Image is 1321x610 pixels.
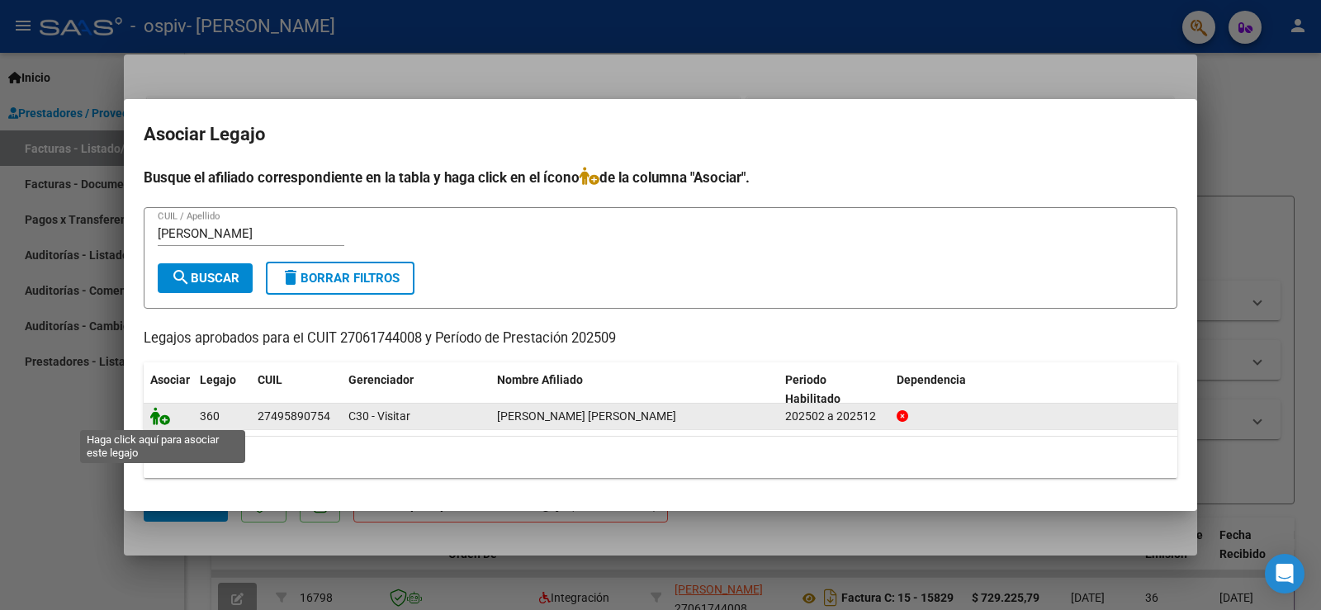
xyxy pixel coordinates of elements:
[785,373,840,405] span: Periodo Habilitado
[144,329,1177,349] p: Legajos aprobados para el CUIT 27061744008 y Período de Prestación 202509
[890,362,1178,417] datatable-header-cell: Dependencia
[266,262,414,295] button: Borrar Filtros
[171,271,239,286] span: Buscar
[281,267,301,287] mat-icon: delete
[200,409,220,423] span: 360
[342,362,490,417] datatable-header-cell: Gerenciador
[144,119,1177,150] h2: Asociar Legajo
[144,167,1177,188] h4: Busque el afiliado correspondiente en la tabla y haga click en el ícono de la columna "Asociar".
[258,373,282,386] span: CUIL
[171,267,191,287] mat-icon: search
[490,362,779,417] datatable-header-cell: Nombre Afiliado
[158,263,253,293] button: Buscar
[497,409,676,423] span: MARTINEZ DALINA XIOMARA JAZMIN
[258,407,330,426] div: 27495890754
[785,407,883,426] div: 202502 a 202512
[200,373,236,386] span: Legajo
[348,409,410,423] span: C30 - Visitar
[150,373,190,386] span: Asociar
[144,437,1177,478] div: 1 registros
[251,362,342,417] datatable-header-cell: CUIL
[779,362,890,417] datatable-header-cell: Periodo Habilitado
[144,362,193,417] datatable-header-cell: Asociar
[281,271,400,286] span: Borrar Filtros
[497,373,583,386] span: Nombre Afiliado
[1265,554,1304,593] div: Open Intercom Messenger
[348,373,414,386] span: Gerenciador
[897,373,966,386] span: Dependencia
[193,362,251,417] datatable-header-cell: Legajo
